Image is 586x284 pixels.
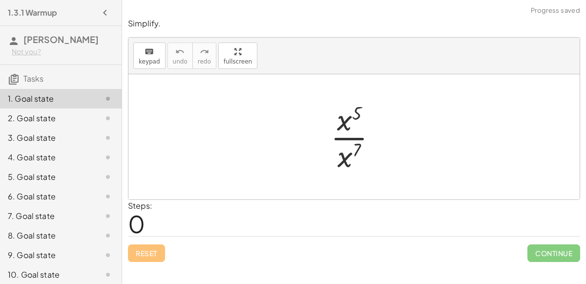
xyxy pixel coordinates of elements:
[8,93,86,105] div: 1. Goal state
[102,112,114,124] i: Task not started.
[102,93,114,105] i: Task not started.
[128,209,145,239] span: 0
[12,47,114,57] div: Not you?
[8,132,86,144] div: 3. Goal state
[102,132,114,144] i: Task not started.
[102,230,114,241] i: Task not started.
[175,46,185,58] i: undo
[133,43,166,69] button: keyboardkeypad
[8,249,86,261] div: 9. Goal state
[102,171,114,183] i: Task not started.
[8,230,86,241] div: 8. Goal state
[200,46,209,58] i: redo
[8,210,86,222] div: 7. Goal state
[8,191,86,202] div: 6. Goal state
[192,43,216,69] button: redoredo
[8,152,86,163] div: 4. Goal state
[145,46,154,58] i: keyboard
[139,58,160,65] span: keypad
[8,112,86,124] div: 2. Goal state
[8,171,86,183] div: 5. Goal state
[218,43,257,69] button: fullscreen
[128,200,152,211] label: Steps:
[102,249,114,261] i: Task not started.
[23,34,99,45] span: [PERSON_NAME]
[102,269,114,281] i: Task not started.
[8,7,57,19] h4: 1.3.1 Warmup
[8,269,86,281] div: 10. Goal state
[224,58,252,65] span: fullscreen
[102,152,114,163] i: Task not started.
[102,191,114,202] i: Task not started.
[128,18,580,29] p: Simplify.
[102,210,114,222] i: Task not started.
[23,73,43,84] span: Tasks
[531,6,580,16] span: Progress saved
[173,58,188,65] span: undo
[198,58,211,65] span: redo
[167,43,193,69] button: undoundo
